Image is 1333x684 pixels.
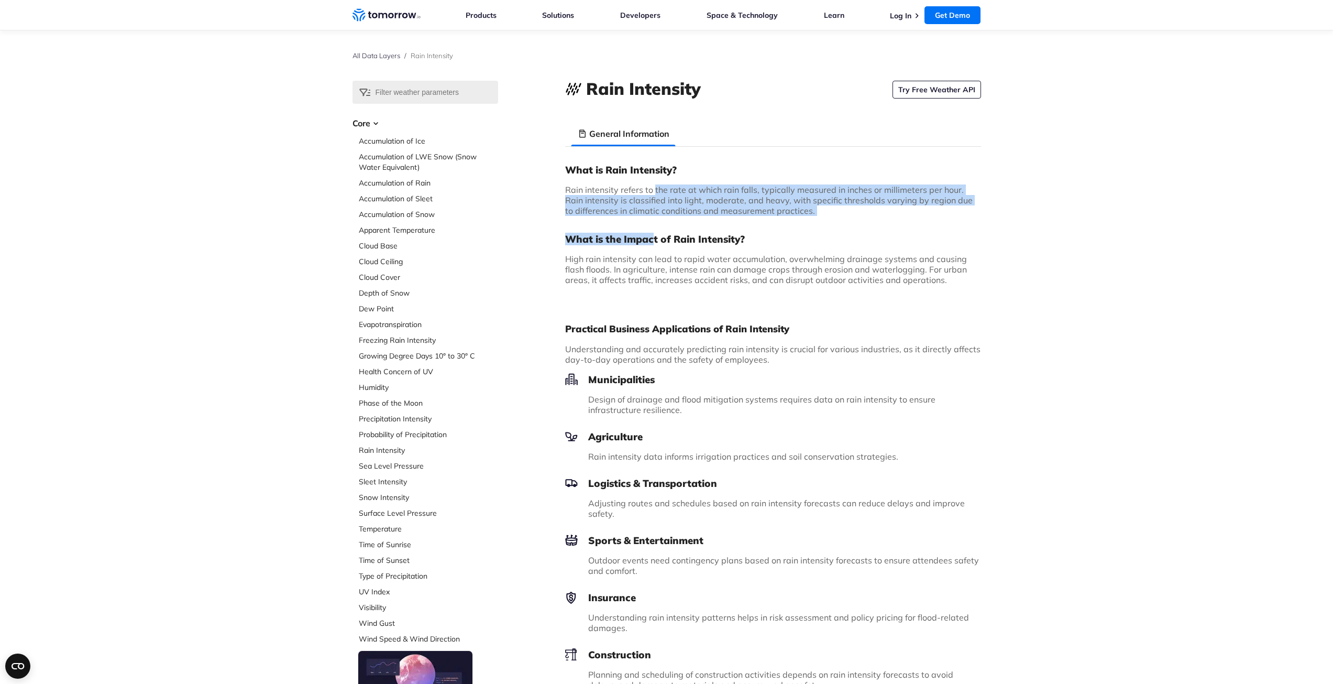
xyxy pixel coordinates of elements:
a: Space & Technology [707,10,778,20]
a: Temperature [359,524,498,534]
li: General Information [571,121,676,146]
h3: Logistics & Transportation [565,477,981,490]
h3: Agriculture [565,430,981,443]
button: Open CMP widget [5,654,30,679]
a: Sea Level Pressure [359,461,498,471]
a: Solutions [542,10,574,20]
a: Try Free Weather API [893,81,981,99]
h3: What is Rain Intensity? [565,164,981,176]
h3: Sports & Entertainment [565,534,981,547]
span: High rain intensity can lead to rapid water accumulation, overwhelming drainage systems and causi... [565,254,967,285]
a: Probability of Precipitation [359,429,498,440]
span: Understanding and accurately predicting rain intensity is crucial for various industries, as it d... [565,344,981,365]
span: Rain Intensity [411,51,453,60]
a: Accumulation of Rain [359,178,498,188]
a: Cloud Cover [359,272,498,283]
a: Dew Point [359,303,498,314]
h3: General Information [589,127,669,140]
a: Accumulation of Sleet [359,193,498,204]
a: Accumulation of Ice [359,136,498,146]
input: Filter weather parameters [352,81,498,104]
a: Cloud Ceiling [359,256,498,267]
a: Surface Level Pressure [359,508,498,518]
a: Type of Precipitation [359,571,498,581]
a: Rain Intensity [359,445,498,455]
a: Learn [824,10,844,20]
a: Wind Speed & Wind Direction [359,634,498,644]
a: Phase of the Moon [359,398,498,408]
a: Wind Gust [359,618,498,628]
h3: What is the Impact of Rain Intensity? [565,233,981,245]
a: Depth of Snow [359,288,498,298]
a: Sleet Intensity [359,476,498,487]
h3: Core [352,117,498,129]
a: Health Concern of UV [359,366,498,377]
a: Home link [352,7,421,23]
a: All Data Layers [352,51,400,60]
a: Evapotranspiration [359,319,498,330]
span: Rain intensity data informs irrigation practices and soil conservation strategies. [588,451,898,462]
h1: Rain Intensity [586,77,701,100]
a: Accumulation of Snow [359,209,498,220]
a: Developers [620,10,660,20]
a: Freezing Rain Intensity [359,335,498,345]
h3: Insurance [565,591,981,604]
h3: Construction [565,648,981,661]
a: UV Index [359,587,498,597]
span: / [404,51,406,60]
a: Products [466,10,497,20]
a: Visibility [359,602,498,613]
a: Apparent Temperature [359,225,498,235]
h2: Practical Business Applications of Rain Intensity [565,323,981,335]
a: Time of Sunrise [359,539,498,550]
a: Time of Sunset [359,555,498,566]
a: Snow Intensity [359,492,498,503]
a: Cloud Base [359,241,498,251]
a: Precipitation Intensity [359,414,498,424]
h3: Municipalities [565,373,981,386]
span: Understanding rain intensity patterns helps in risk assessment and policy pricing for flood-relat... [588,612,969,633]
a: Log In [890,11,911,20]
span: Adjusting routes and schedules based on rain intensity forecasts can reduce delays and improve sa... [588,498,965,519]
a: Humidity [359,382,498,393]
a: Accumulation of LWE Snow (Snow Water Equivalent) [359,151,498,172]
a: Growing Degree Days 10° to 30° C [359,351,498,361]
a: Get Demo [924,6,981,24]
span: Outdoor events need contingency plans based on rain intensity forecasts to ensure attendees safet... [588,555,979,576]
span: Design of drainage and flood mitigation systems requires data on rain intensity to ensure infrast... [588,394,935,415]
span: Rain intensity refers to the rate at which rain falls, typically measured in inches or millimeter... [565,184,973,216]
